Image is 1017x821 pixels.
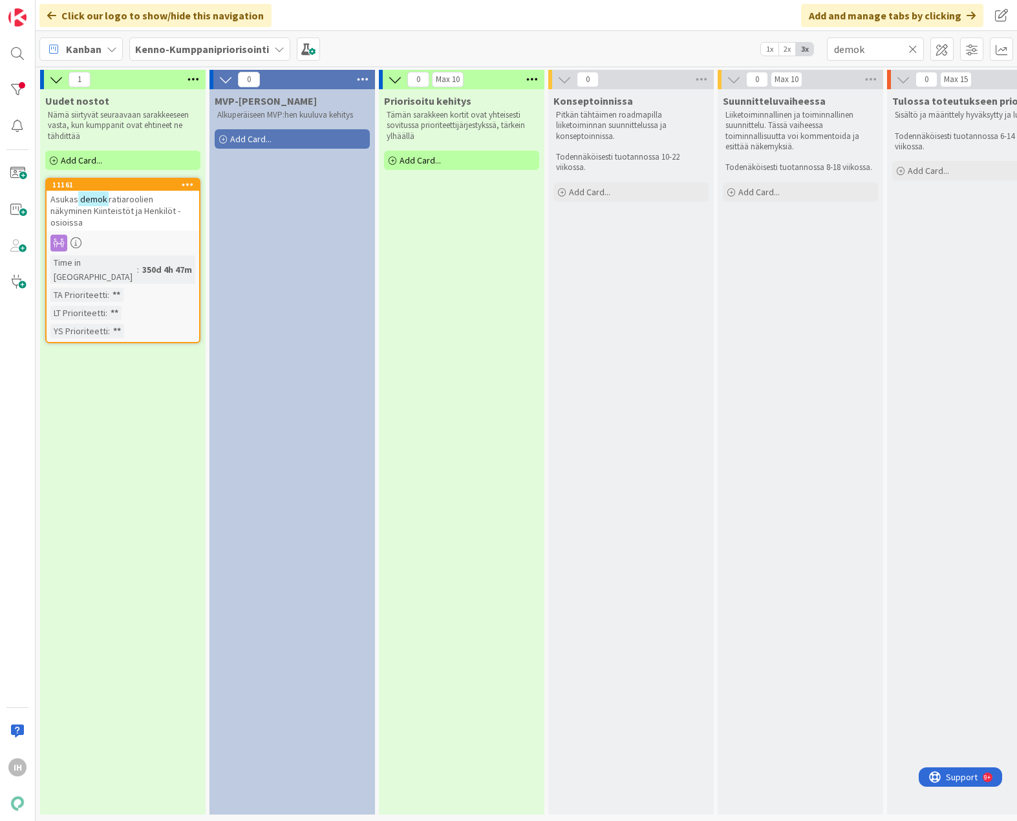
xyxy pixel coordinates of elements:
span: Add Card... [61,155,102,166]
div: Max 15 [944,76,968,83]
p: Pitkän tähtäimen roadmapilla liiketoiminnan suunnittelussa ja konseptoinnissa. [556,110,706,142]
div: Max 10 [775,76,798,83]
img: avatar [8,794,27,813]
div: 350d 4h 47m [139,262,195,277]
p: Todennäköisesti tuotannossa 10-22 viikossa. [556,152,706,173]
div: YS Prioriteetti [50,324,108,338]
span: Konseptoinnissa [553,94,633,107]
p: Nämä siirtyvät seuraavaan sarakkeeseen vasta, kun kumppanit ovat ehtineet ne tähdittää [48,110,198,142]
span: 0 [915,72,937,87]
span: : [105,306,107,320]
span: Add Card... [230,133,272,145]
span: Add Card... [738,186,780,198]
span: 0 [577,72,599,87]
p: Alkuperäiseen MVP:hen kuuluva kehitys [217,110,367,120]
span: : [108,324,110,338]
span: Priorisoitu kehitys [384,94,471,107]
span: ratiaroolien näkyminen Kiinteistöt ja Henkilöt -osioissa [50,193,180,228]
a: 11161Asukasdemokratiaroolien näkyminen Kiinteistöt ja Henkilöt -osioissaTime in [GEOGRAPHIC_DATA]... [45,178,200,343]
div: Add and manage tabs by clicking [801,4,983,27]
span: Asukas [50,193,78,205]
div: LT Prioriteetti [50,306,105,320]
span: 0 [407,72,429,87]
div: 11161 [47,179,199,191]
span: Add Card... [908,165,949,176]
span: : [137,262,139,277]
span: 3x [796,43,813,56]
div: 11161 [52,180,199,189]
span: Suunnitteluvaiheessa [723,94,826,107]
span: 2x [778,43,796,56]
div: Click our logo to show/hide this navigation [39,4,272,27]
span: Add Card... [400,155,441,166]
b: Kenno-Kumppanipriorisointi [135,43,269,56]
input: Quick Filter... [827,37,924,61]
span: Uudet nostot [45,94,109,107]
p: Tämän sarakkeen kortit ovat yhteisesti sovitussa prioriteettijärjestykssä, tärkein ylhäällä [387,110,537,142]
span: 0 [746,72,768,87]
span: 1 [69,72,91,87]
span: 0 [238,72,260,87]
div: Max 10 [436,76,460,83]
span: Support [27,2,59,17]
div: Time in [GEOGRAPHIC_DATA] [50,255,137,284]
mark: demok [78,191,109,206]
div: 9+ [65,5,72,16]
span: MVP-Kehitys [215,94,317,107]
div: 11161Asukasdemokratiaroolien näkyminen Kiinteistöt ja Henkilöt -osioissa [47,179,199,231]
p: Todenäköisesti tuotannossa 8-18 viikossa. [725,162,875,173]
span: Add Card... [569,186,610,198]
span: Kanban [66,41,102,57]
div: IH [8,758,27,776]
span: : [107,288,109,302]
img: Visit kanbanzone.com [8,8,27,27]
span: 1x [761,43,778,56]
div: TA Prioriteetti [50,288,107,302]
p: Liiketoiminnallinen ja toiminnallinen suunnittelu. Tässä vaiheessa toiminnallisuutta voi kommento... [725,110,875,152]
